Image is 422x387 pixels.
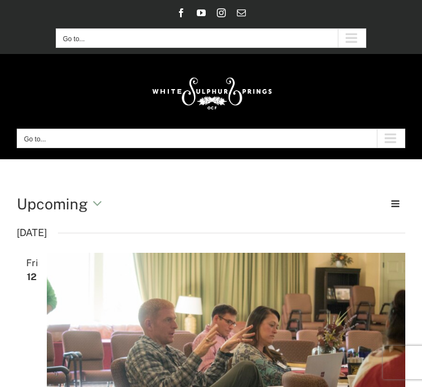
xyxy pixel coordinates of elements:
[147,65,275,117] img: White Sulphur Springs Logo
[17,269,47,285] span: 12
[56,28,367,48] nav: Secondary Mobile Menu
[63,35,85,43] span: Go to...
[17,255,47,271] span: Fri
[17,129,405,148] nav: Main Menu Mobile
[17,193,109,215] button: Click to toggle datepicker
[17,195,88,213] span: Upcoming
[17,224,47,242] time: [DATE]
[389,196,405,212] button: Select Calendar View
[17,129,405,148] button: Go to...
[24,135,46,143] span: Go to...
[56,28,367,48] button: Go to...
